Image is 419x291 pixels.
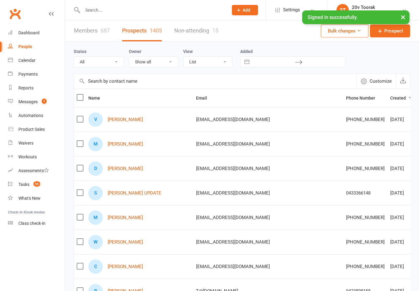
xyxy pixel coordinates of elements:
[370,25,410,37] a: Prospect
[8,164,65,178] a: Assessments
[18,168,49,173] div: Assessments
[232,5,258,15] button: Add
[18,44,32,49] div: People
[129,49,141,54] label: Owner
[212,27,218,34] div: 15
[352,5,375,10] div: 20v Toorak
[8,40,65,54] a: People
[18,99,38,104] div: Messages
[8,178,65,191] a: Tasks 54
[196,163,270,174] span: [EMAIL_ADDRESS][DOMAIN_NAME]
[88,259,103,274] div: C
[390,240,413,245] div: [DATE]
[196,138,270,150] span: [EMAIL_ADDRESS][DOMAIN_NAME]
[88,161,103,176] div: D
[390,264,413,269] div: [DATE]
[398,10,409,24] button: ×
[88,235,103,249] div: W
[18,113,43,118] div: Automations
[108,191,161,196] a: [PERSON_NAME] UPDATE
[196,94,214,102] button: Email
[352,10,375,16] div: 20v Toorak
[8,54,65,67] a: Calendar
[241,57,252,67] button: Interact with the calendar and add the check-in date for your trip.
[243,8,250,13] span: Add
[81,6,224,14] input: Search...
[8,191,65,205] a: What's New
[196,212,270,223] span: [EMAIL_ADDRESS][DOMAIN_NAME]
[390,94,413,102] button: Created
[196,236,270,248] span: [EMAIL_ADDRESS][DOMAIN_NAME]
[346,240,385,245] div: [PHONE_NUMBER]
[18,221,45,226] div: Class check-in
[336,4,349,16] div: 2T
[122,20,162,41] a: Prospects1405
[390,166,413,171] div: [DATE]
[18,58,36,63] div: Calendar
[8,217,65,230] a: Class kiosk mode
[108,166,143,171] a: [PERSON_NAME]
[7,6,23,21] a: Clubworx
[88,137,103,151] div: M
[42,99,47,104] span: 1
[88,210,103,225] div: M
[321,25,368,37] button: Bulk changes
[346,191,385,196] div: 0433366148
[390,117,413,122] div: [DATE]
[18,72,38,77] div: Payments
[196,96,214,100] span: Email
[18,196,40,201] div: What's New
[8,81,65,95] a: Reports
[390,142,413,147] div: [DATE]
[74,20,110,41] a: Members687
[356,74,396,89] button: Customize
[346,117,385,122] div: [PHONE_NUMBER]
[196,261,270,272] span: [EMAIL_ADDRESS][DOMAIN_NAME]
[183,49,193,54] label: View
[8,109,65,123] a: Automations
[346,166,385,171] div: [PHONE_NUMBER]
[346,96,382,100] span: Phone Number
[150,27,162,34] div: 1405
[346,264,385,269] div: [PHONE_NUMBER]
[33,181,40,187] span: 54
[390,96,413,100] span: Created
[18,154,37,159] div: Workouts
[8,123,65,136] a: Product Sales
[390,191,413,196] div: [DATE]
[88,94,107,102] button: Name
[8,136,65,150] a: Waivers
[384,27,403,35] span: Prospect
[8,26,65,40] a: Dashboard
[88,96,107,100] span: Name
[390,215,413,220] div: [DATE]
[108,240,143,245] a: [PERSON_NAME]
[346,94,382,102] button: Phone Number
[174,20,218,41] a: Non-attending15
[88,112,103,127] div: V
[74,74,356,89] input: Search by contact name
[346,215,385,220] div: [PHONE_NUMBER]
[101,27,110,34] div: 687
[240,49,345,54] label: Added
[108,215,143,220] a: [PERSON_NAME]
[18,30,40,35] div: Dashboard
[346,142,385,147] div: [PHONE_NUMBER]
[88,186,103,200] div: S
[18,85,33,90] div: Reports
[8,150,65,164] a: Workouts
[18,141,33,145] div: Waivers
[196,114,270,125] span: [EMAIL_ADDRESS][DOMAIN_NAME]
[283,3,300,17] span: Settings
[308,14,358,20] span: Signed in successfully.
[74,49,86,54] label: Status
[18,182,29,187] div: Tasks
[370,77,392,85] span: Customize
[18,127,45,132] div: Product Sales
[108,142,143,147] a: [PERSON_NAME]
[8,95,65,109] a: Messages 1
[108,117,143,122] a: [PERSON_NAME]
[8,67,65,81] a: Payments
[108,264,143,269] a: [PERSON_NAME]
[196,187,270,199] span: [EMAIL_ADDRESS][DOMAIN_NAME]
